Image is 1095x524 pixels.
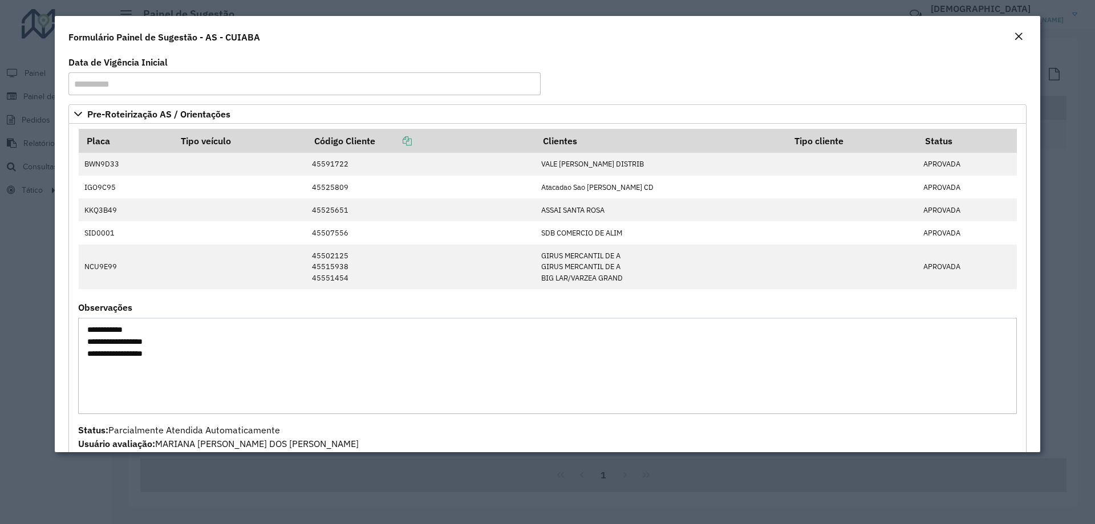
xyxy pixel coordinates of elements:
[535,129,786,153] th: Clientes
[917,245,1016,290] td: APROVADA
[917,153,1016,176] td: APROVADA
[68,104,1027,124] a: Pre-Roteirização AS / Orientações
[535,198,786,221] td: ASSAI SANTA ROSA
[79,198,173,221] td: KKQ3B49
[173,129,306,153] th: Tipo veículo
[78,300,132,314] label: Observações
[535,245,786,290] td: GIRUS MERCANTIL DE A GIRUS MERCANTIL DE A BIG LAR/VARZEA GRAND
[68,124,1027,470] div: Pre-Roteirização AS / Orientações
[79,176,173,198] td: IGO9C95
[87,109,230,119] span: Pre-Roteirização AS / Orientações
[78,424,108,436] strong: Status:
[306,198,535,221] td: 45525651
[535,153,786,176] td: VALE [PERSON_NAME] DISTRIB
[535,176,786,198] td: Atacadao Sao [PERSON_NAME] CD
[1014,32,1023,41] em: Fechar
[78,424,359,463] span: Parcialmente Atendida Automaticamente MARIANA [PERSON_NAME] DOS [PERSON_NAME] [DATE]
[78,438,155,449] strong: Usuário avaliação:
[68,55,168,69] label: Data de Vigência Inicial
[786,129,917,153] th: Tipo cliente
[79,153,173,176] td: BWN9D33
[306,221,535,244] td: 45507556
[68,30,260,44] h4: Formulário Painel de Sugestão - AS - CUIABA
[917,198,1016,221] td: APROVADA
[78,452,101,463] strong: Data:
[79,245,173,290] td: NCU9E99
[1011,30,1027,44] button: Close
[535,221,786,244] td: SDB COMERCIO DE ALIM
[917,176,1016,198] td: APROVADA
[79,221,173,244] td: SID0001
[917,221,1016,244] td: APROVADA
[917,129,1016,153] th: Status
[79,129,173,153] th: Placa
[375,135,412,147] a: Copiar
[306,153,535,176] td: 45591722
[306,245,535,290] td: 45502125 45515938 45551454
[306,129,535,153] th: Código Cliente
[306,176,535,198] td: 45525809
